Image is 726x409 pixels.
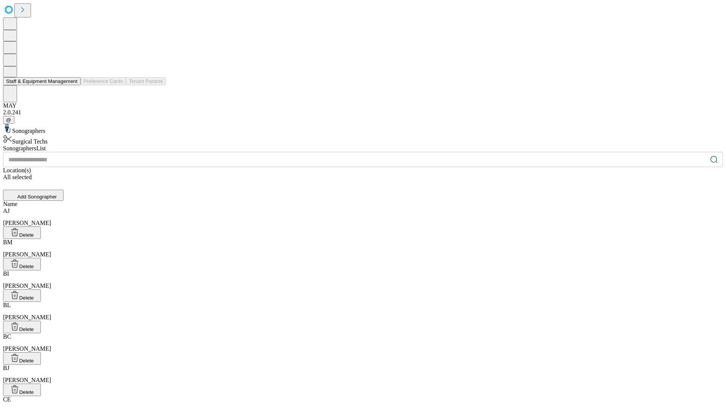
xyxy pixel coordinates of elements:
[3,384,41,396] button: Delete
[19,389,34,395] span: Delete
[3,116,14,124] button: @
[3,208,723,226] div: [PERSON_NAME]
[6,117,11,123] span: @
[3,239,723,258] div: [PERSON_NAME]
[3,396,11,403] span: CE
[19,264,34,269] span: Delete
[3,145,723,152] div: Sonographers List
[81,77,126,85] button: Preference Cards
[3,352,41,365] button: Delete
[17,194,57,200] span: Add Sonographer
[3,258,41,270] button: Delete
[3,174,723,181] div: All selected
[3,190,64,201] button: Add Sonographer
[3,365,9,371] span: BJ
[3,167,31,173] span: Location(s)
[3,321,41,333] button: Delete
[3,302,723,321] div: [PERSON_NAME]
[19,232,34,238] span: Delete
[3,365,723,384] div: [PERSON_NAME]
[3,124,723,134] div: Sonographers
[3,208,10,214] span: AJ
[19,326,34,332] span: Delete
[3,239,12,245] span: BM
[3,201,723,208] div: Name
[19,295,34,301] span: Delete
[19,358,34,364] span: Delete
[3,226,41,239] button: Delete
[3,333,723,352] div: [PERSON_NAME]
[126,77,166,85] button: Tenant Params
[3,270,723,289] div: [PERSON_NAME]
[3,333,11,340] span: BC
[3,102,723,109] div: MAY
[3,109,723,116] div: 2.0.241
[3,134,723,145] div: Surgical Techs
[3,270,9,277] span: BI
[3,289,41,302] button: Delete
[3,302,11,308] span: BL
[3,77,81,85] button: Staff & Equipment Management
